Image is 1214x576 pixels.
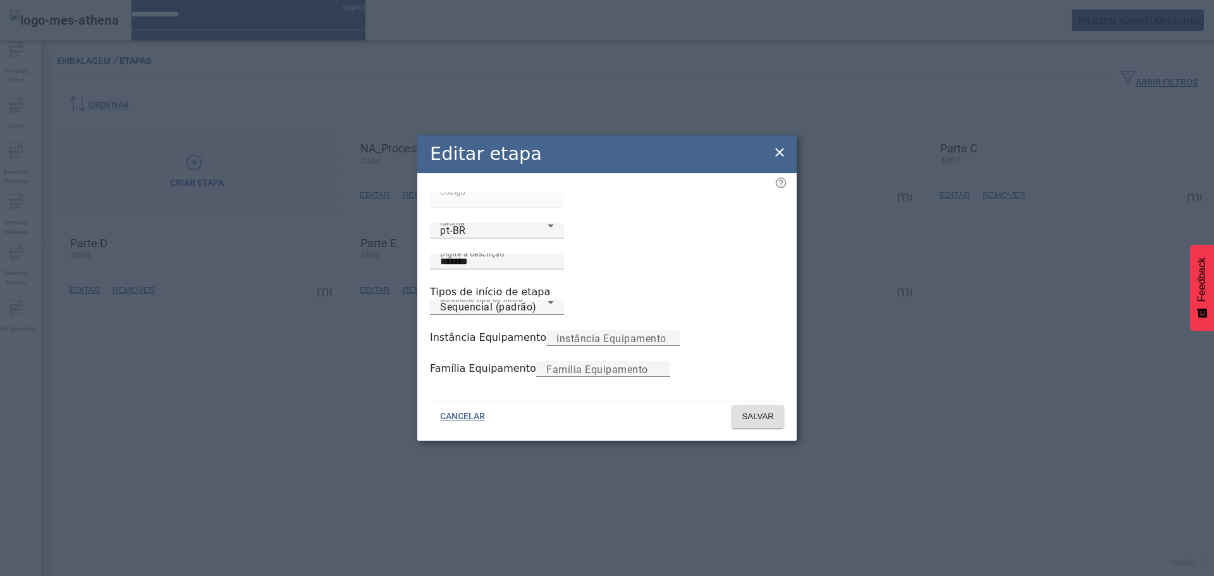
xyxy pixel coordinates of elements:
[440,187,465,196] mat-label: Código
[732,405,784,428] button: SALVAR
[440,301,537,313] span: Sequencial (padrão)
[430,140,542,168] h2: Editar etapa
[440,224,466,236] span: pt-BR
[430,405,495,428] button: CANCELAR
[430,331,546,343] label: Instância Equipamento
[742,410,774,423] span: SALVAR
[440,248,504,257] mat-label: Digite a descrição
[546,363,648,375] mat-label: Família Equipamento
[1196,257,1208,302] span: Feedback
[430,286,550,298] label: Tipos de início de etapa
[1190,245,1214,331] button: Feedback - Mostrar pesquisa
[430,362,536,374] label: Família Equipamento
[556,332,666,344] mat-label: Instância Equipamento
[440,410,485,423] span: CANCELAR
